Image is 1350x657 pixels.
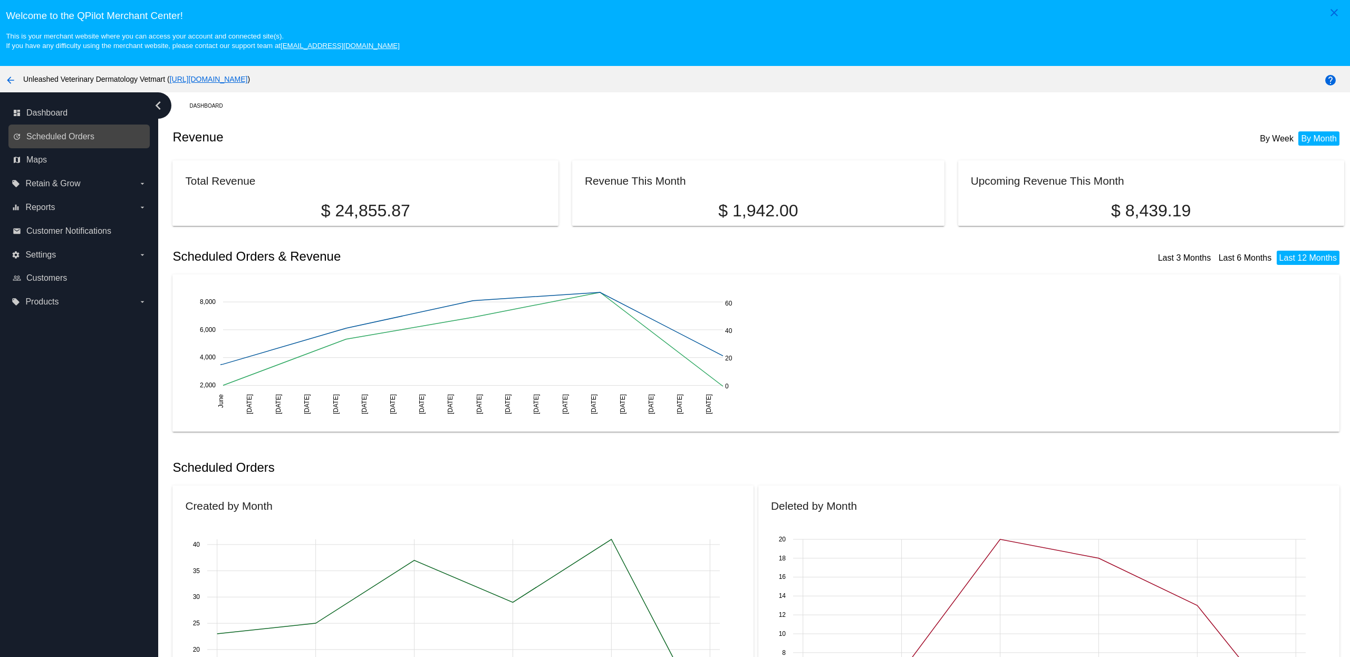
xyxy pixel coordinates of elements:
text: 2,000 [200,382,216,389]
text: [DATE] [705,394,712,414]
li: By Week [1257,131,1296,146]
a: Last 3 Months [1158,253,1211,262]
h2: Total Revenue [185,175,255,187]
text: 25 [193,620,200,627]
i: arrow_drop_down [138,251,147,259]
i: people_outline [13,274,21,282]
a: dashboard Dashboard [13,104,147,121]
text: [DATE] [476,394,483,414]
text: 60 [725,300,732,307]
h2: Deleted by Month [771,500,857,512]
text: 20 [779,536,786,543]
text: [DATE] [390,394,397,414]
text: 20 [725,355,732,363]
text: 6,000 [200,326,216,334]
a: [EMAIL_ADDRESS][DOMAIN_NAME] [281,42,400,50]
text: 16 [779,573,786,580]
text: [DATE] [418,394,426,414]
text: [DATE] [591,394,598,414]
text: 8,000 [200,298,216,306]
h2: Upcoming Revenue This Month [971,175,1124,187]
i: dashboard [13,109,21,117]
span: Retain & Grow [25,179,80,188]
span: Customers [26,273,67,283]
text: 8 [782,649,786,656]
text: 40 [725,327,732,335]
text: [DATE] [504,394,512,414]
text: 18 [779,555,786,562]
small: This is your merchant website where you can access your account and connected site(s). If you hav... [6,32,399,50]
span: Dashboard [26,108,67,118]
h2: Scheduled Orders [172,460,758,475]
a: email Customer Notifications [13,223,147,240]
i: settings [12,251,20,259]
span: Settings [25,250,56,260]
mat-icon: help [1324,74,1337,87]
span: Reports [25,203,55,212]
text: [DATE] [677,394,684,414]
text: [DATE] [619,394,626,414]
a: Last 12 Months [1279,253,1337,262]
text: 40 [193,541,200,548]
text: 20 [193,646,200,653]
text: [DATE] [246,394,254,414]
h2: Created by Month [185,500,272,512]
h2: Revenue This Month [585,175,686,187]
i: equalizer [12,203,20,212]
h2: Revenue [172,130,758,145]
p: $ 24,855.87 [185,201,546,221]
text: [DATE] [304,394,311,414]
span: Products [25,297,59,307]
p: $ 1,942.00 [585,201,932,221]
a: Last 6 Months [1219,253,1272,262]
i: chevron_left [150,97,167,114]
text: 12 [779,611,786,618]
i: map [13,156,21,164]
text: June [217,394,225,408]
i: arrow_drop_down [138,203,147,212]
mat-icon: arrow_back [4,74,17,87]
p: $ 8,439.19 [971,201,1332,221]
span: Unleashed Veterinary Dermatology Vetmart ( ) [23,75,250,83]
h3: Welcome to the QPilot Merchant Center! [6,10,1344,22]
text: 4,000 [200,354,216,361]
li: By Month [1298,131,1339,146]
i: arrow_drop_down [138,298,147,306]
a: update Scheduled Orders [13,128,147,145]
text: [DATE] [332,394,340,414]
text: 0 [725,383,729,390]
mat-icon: close [1328,6,1341,19]
text: [DATE] [562,394,569,414]
a: [URL][DOMAIN_NAME] [170,75,248,83]
text: [DATE] [447,394,455,414]
span: Maps [26,155,47,165]
a: Dashboard [189,98,232,114]
h2: Scheduled Orders & Revenue [172,249,758,264]
i: arrow_drop_down [138,179,147,188]
text: 10 [779,630,786,637]
i: email [13,227,21,235]
i: local_offer [12,298,20,306]
i: update [13,132,21,141]
text: 30 [193,593,200,601]
text: [DATE] [648,394,655,414]
a: people_outline Customers [13,270,147,287]
text: [DATE] [361,394,368,414]
text: [DATE] [533,394,541,414]
i: local_offer [12,179,20,188]
span: Customer Notifications [26,226,111,236]
text: 35 [193,567,200,574]
text: [DATE] [275,394,282,414]
a: map Maps [13,151,147,168]
text: 14 [779,592,786,599]
span: Scheduled Orders [26,132,94,141]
